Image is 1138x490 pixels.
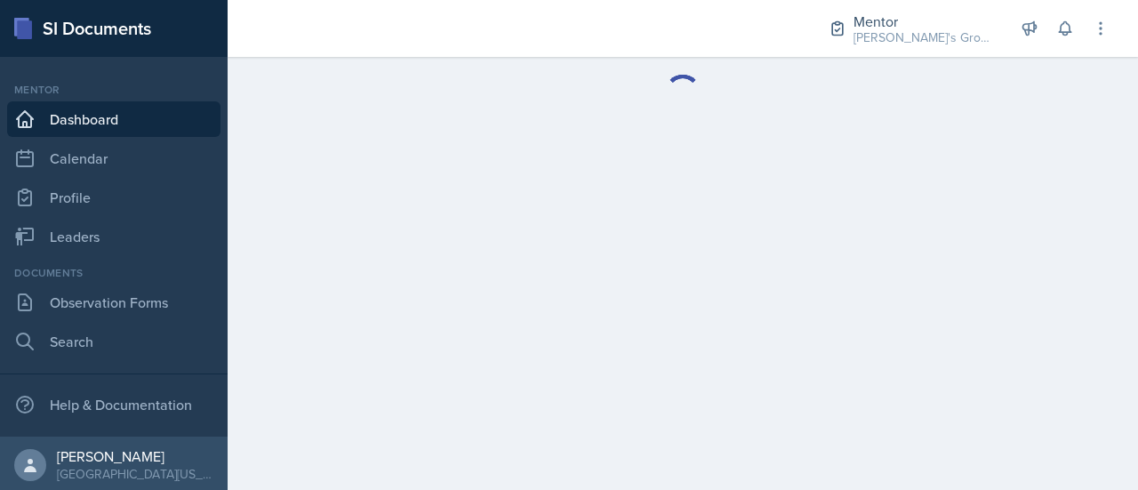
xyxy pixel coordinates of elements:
[7,141,220,176] a: Calendar
[7,101,220,137] a: Dashboard
[57,465,213,483] div: [GEOGRAPHIC_DATA][US_STATE] in [GEOGRAPHIC_DATA]
[7,387,220,422] div: Help & Documentation
[7,285,220,320] a: Observation Forms
[7,324,220,359] a: Search
[7,180,220,215] a: Profile
[7,265,220,281] div: Documents
[7,82,220,98] div: Mentor
[853,11,996,32] div: Mentor
[853,28,996,47] div: [PERSON_NAME]'s Groups / Fall 2025
[7,219,220,254] a: Leaders
[57,447,213,465] div: [PERSON_NAME]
